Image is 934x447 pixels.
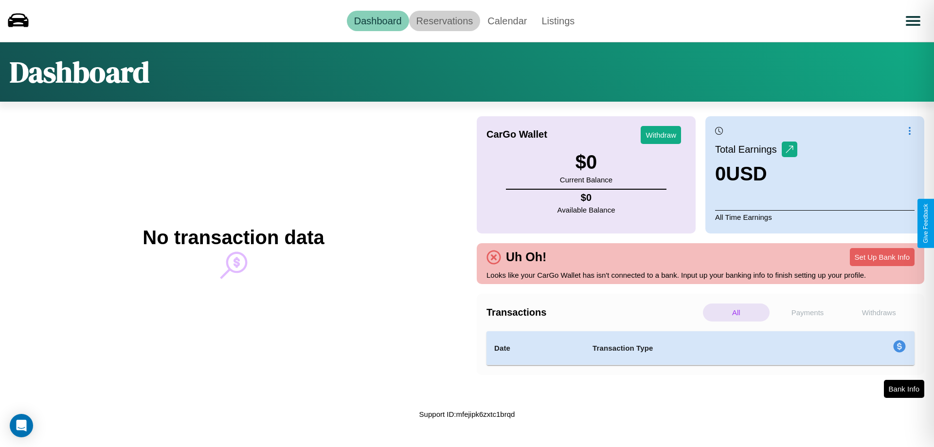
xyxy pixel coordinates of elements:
p: Total Earnings [715,141,782,158]
p: All Time Earnings [715,210,915,224]
button: Open menu [899,7,927,35]
div: Open Intercom Messenger [10,414,33,437]
h4: Date [494,342,577,354]
h4: CarGo Wallet [486,129,547,140]
h1: Dashboard [10,52,149,92]
a: Dashboard [347,11,409,31]
p: Available Balance [557,203,615,216]
h4: $ 0 [557,192,615,203]
h4: Transaction Type [593,342,813,354]
h3: $ 0 [560,151,612,173]
p: Looks like your CarGo Wallet has isn't connected to a bank. Input up your banking info to finish ... [486,268,915,282]
a: Listings [534,11,582,31]
h4: Transactions [486,307,700,318]
p: All [703,304,770,322]
h2: No transaction data [143,227,324,249]
a: Reservations [409,11,481,31]
button: Bank Info [884,380,924,398]
div: Give Feedback [922,204,929,243]
p: Support ID: mfejipk6zxtc1brqd [419,408,515,421]
h3: 0 USD [715,163,797,185]
table: simple table [486,331,915,365]
h4: Uh Oh! [501,250,551,264]
button: Set Up Bank Info [850,248,915,266]
button: Withdraw [641,126,681,144]
p: Withdraws [845,304,912,322]
p: Current Balance [560,173,612,186]
p: Payments [774,304,841,322]
a: Calendar [480,11,534,31]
